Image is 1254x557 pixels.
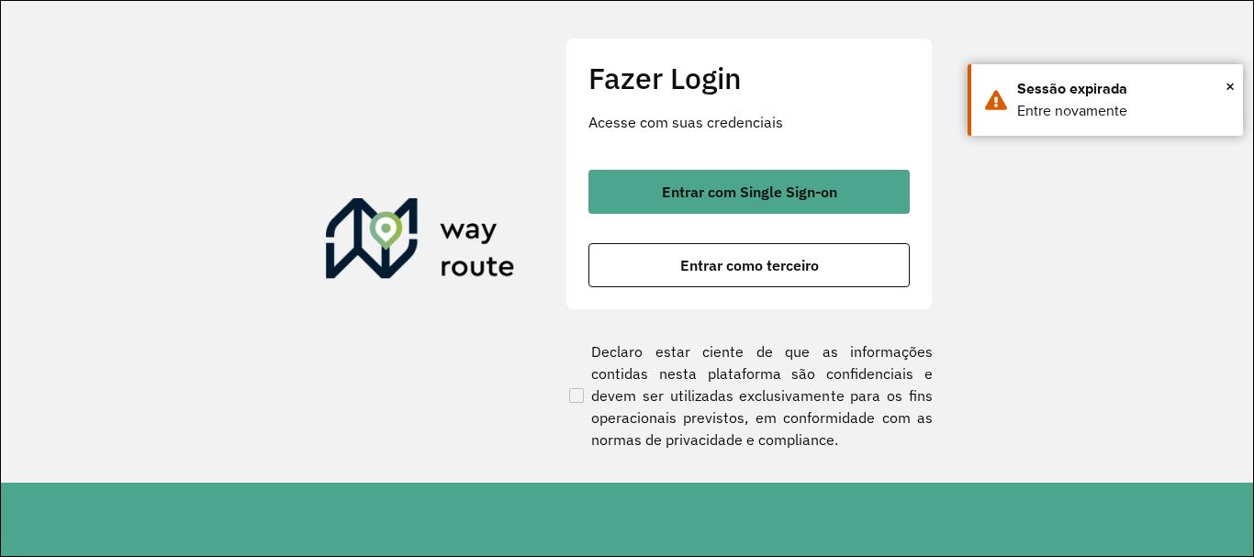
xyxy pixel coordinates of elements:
div: Entre novamente [1017,100,1229,122]
h2: Fazer Login [588,61,910,95]
p: Acesse com suas credenciais [588,111,910,133]
button: Close [1226,72,1235,100]
img: Roteirizador AmbevTech [326,198,515,286]
span: Entrar como terceiro [680,258,819,273]
span: Entrar com Single Sign-on [662,184,837,199]
button: button [588,170,910,214]
span: × [1226,72,1235,100]
button: button [588,243,910,287]
label: Declaro estar ciente de que as informações contidas nesta plataforma são confidenciais e devem se... [565,340,933,451]
div: Sessão expirada [1017,78,1229,100]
